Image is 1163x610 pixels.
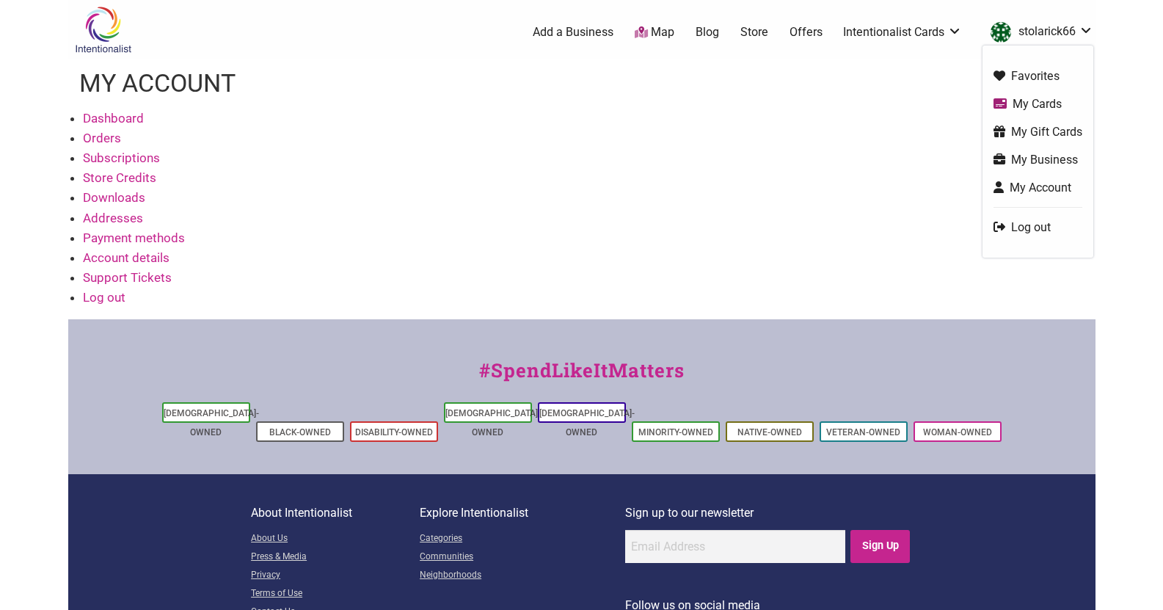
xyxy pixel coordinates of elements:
[68,6,138,54] img: Intentionalist
[420,504,625,523] p: Explore Intentionalist
[83,190,145,205] a: Downloads
[83,150,160,165] a: Subscriptions
[994,95,1082,112] a: My Cards
[740,24,768,40] a: Store
[994,123,1082,140] a: My Gift Cards
[83,211,143,225] a: Addresses
[826,427,900,437] a: Veteran-Owned
[635,24,674,41] a: Map
[696,24,719,40] a: Blog
[355,427,433,437] a: Disability-Owned
[539,408,635,437] a: [DEMOGRAPHIC_DATA]-Owned
[251,530,420,548] a: About Us
[445,408,541,437] a: [DEMOGRAPHIC_DATA]-Owned
[983,19,1093,46] a: stolarick66
[843,24,962,40] a: Intentionalist Cards
[638,427,713,437] a: Minority-Owned
[251,567,420,585] a: Privacy
[850,530,910,563] input: Sign Up
[164,408,259,437] a: [DEMOGRAPHIC_DATA]-Owned
[737,427,802,437] a: Native-Owned
[83,230,185,245] a: Payment methods
[83,170,156,185] a: Store Credits
[68,109,376,320] nav: Account pages
[420,548,625,567] a: Communities
[994,179,1082,196] a: My Account
[994,68,1082,84] a: Favorites
[251,585,420,603] a: Terms of Use
[251,504,420,523] p: About Intentionalist
[994,219,1082,236] a: Log out
[83,111,144,126] a: Dashboard
[251,548,420,567] a: Press & Media
[625,504,912,523] p: Sign up to our newsletter
[533,24,613,40] a: Add a Business
[923,427,992,437] a: Woman-Owned
[79,66,236,101] h1: My account
[83,290,125,305] a: Log out
[83,250,169,265] a: Account details
[790,24,823,40] a: Offers
[420,567,625,585] a: Neighborhoods
[83,131,121,145] a: Orders
[269,427,331,437] a: Black-Owned
[994,151,1082,168] a: My Business
[83,270,172,285] a: Support Tickets
[625,530,845,563] input: Email Address
[420,530,625,548] a: Categories
[68,356,1095,399] div: #SpendLikeItMatters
